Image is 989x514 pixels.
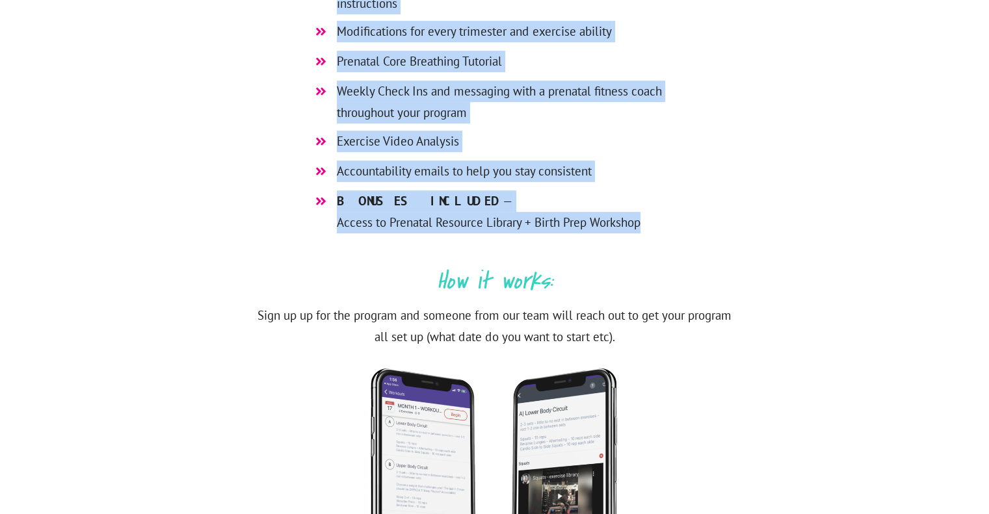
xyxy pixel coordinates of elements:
span: Prenatal Core Breathing Tutorial [337,51,502,72]
p: How it works: [105,260,884,303]
span: Modifications for every trimester and exercise ability [337,21,612,42]
span: — Access to Prenatal Resource Library + Birth Prep Workshop [337,190,640,234]
span: Accountability emails to help you stay consistent [337,161,592,182]
strong: BONUSES INCLUDED [337,193,503,209]
span: Weekly Check Ins and messaging with a prenatal fitness coach throughout your program [337,81,681,124]
p: Sign up up for the program and someone from our team will reach out to get your program all set u... [256,305,733,364]
span: Exercise Video Analysis [337,131,459,152]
